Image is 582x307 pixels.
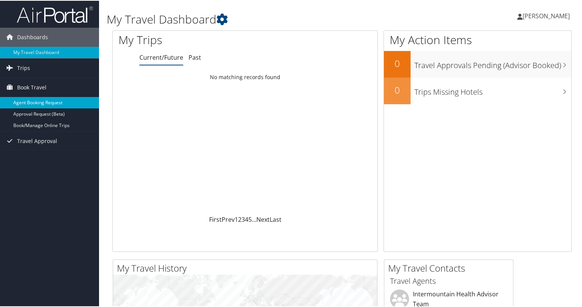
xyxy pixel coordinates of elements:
[17,58,30,77] span: Trips
[238,215,241,223] a: 2
[252,215,256,223] span: …
[118,31,262,47] h1: My Trips
[384,77,571,103] a: 0Trips Missing Hotels
[189,52,201,61] a: Past
[117,261,377,274] h2: My Travel History
[17,27,48,46] span: Dashboards
[17,131,57,150] span: Travel Approval
[270,215,281,223] a: Last
[209,215,222,223] a: First
[523,11,570,19] span: [PERSON_NAME]
[248,215,252,223] a: 5
[414,56,571,70] h3: Travel Approvals Pending (Advisor Booked)
[107,11,421,27] h1: My Travel Dashboard
[256,215,270,223] a: Next
[384,31,571,47] h1: My Action Items
[517,4,577,27] a: [PERSON_NAME]
[390,275,507,286] h3: Travel Agents
[17,5,93,23] img: airportal-logo.png
[384,50,571,77] a: 0Travel Approvals Pending (Advisor Booked)
[113,70,377,83] td: No matching records found
[17,77,46,96] span: Book Travel
[384,83,411,96] h2: 0
[241,215,245,223] a: 3
[388,261,513,274] h2: My Travel Contacts
[222,215,235,223] a: Prev
[139,52,183,61] a: Current/Future
[245,215,248,223] a: 4
[384,56,411,69] h2: 0
[235,215,238,223] a: 1
[414,82,571,97] h3: Trips Missing Hotels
